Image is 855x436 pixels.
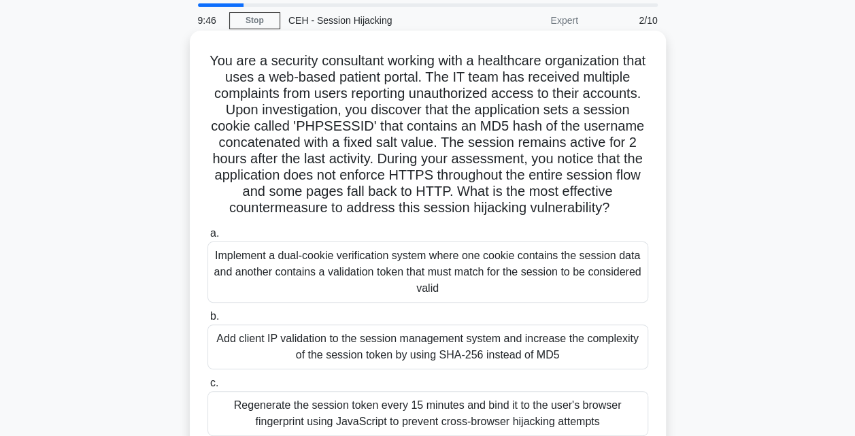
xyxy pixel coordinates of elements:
div: 2/10 [586,7,666,34]
h5: You are a security consultant working with a healthcare organization that uses a web-based patien... [206,52,650,217]
div: Expert [467,7,586,34]
a: Stop [229,12,280,29]
div: Regenerate the session token every 15 minutes and bind it to the user's browser fingerprint using... [207,391,648,436]
div: Add client IP validation to the session management system and increase the complexity of the sess... [207,324,648,369]
div: 9:46 [190,7,229,34]
div: CEH - Session Hijacking [280,7,467,34]
span: b. [210,310,219,322]
span: a. [210,227,219,239]
div: Implement a dual-cookie verification system where one cookie contains the session data and anothe... [207,241,648,303]
span: c. [210,377,218,388]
